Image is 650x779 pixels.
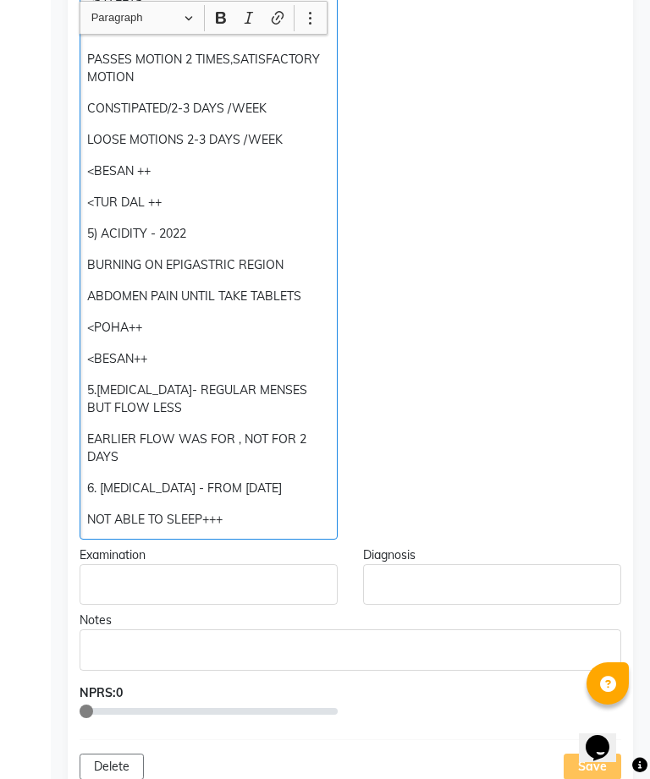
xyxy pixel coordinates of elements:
[87,194,329,211] p: <TUR DAL ++
[87,51,329,86] p: PASSES MOTION 2 TIMES,SATISFACTORY MOTION
[87,381,329,417] p: 5.[MEDICAL_DATA]- REGULAR MENSES BUT FLOW LESS
[80,546,338,564] div: Examination
[87,100,329,118] p: CONSTIPATED/2-3 DAYS /WEEK
[80,684,338,702] div: NPRS:
[84,5,201,31] button: Paragraph
[87,480,329,497] p: 6. [MEDICAL_DATA] - FROM [DATE]
[363,546,621,564] div: Diagnosis
[80,2,327,34] div: Editor toolbar
[87,225,329,243] p: 5) ACIDITY - 2022
[87,511,329,529] p: NOT ABLE TO SLEEP+++
[363,564,621,605] div: Rich Text Editor, main
[91,8,179,28] span: Paragraph
[80,612,621,629] div: Notes
[87,319,329,337] p: <POHA++
[80,629,621,670] div: Rich Text Editor, main
[579,711,633,762] iframe: chat widget
[80,564,338,605] div: Rich Text Editor, main
[87,288,329,305] p: ABDOMEN PAIN UNTIL TAKE TABLETS
[87,162,329,180] p: <BESAN ++
[87,431,329,466] p: EARLIER FLOW WAS FOR , NOT FOR 2 DAYS
[87,256,329,274] p: BURNING ON EPIGASTRIC REGION
[87,131,329,149] p: LOOSE MOTIONS 2-3 DAYS /WEEK
[116,685,123,700] span: 0
[87,350,329,368] p: <BESAN++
